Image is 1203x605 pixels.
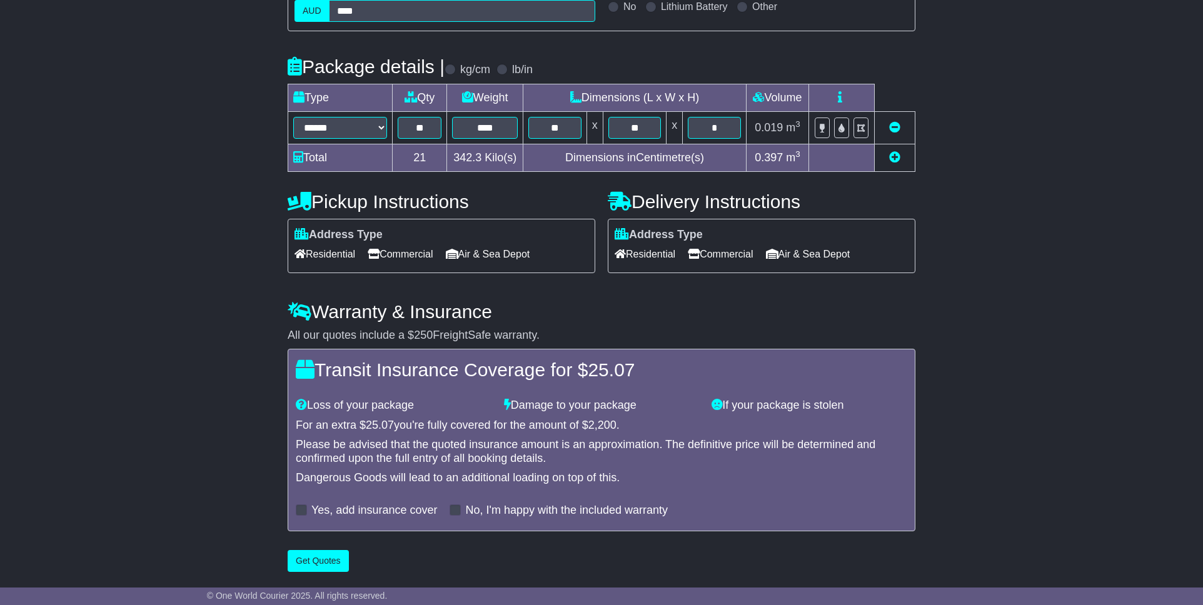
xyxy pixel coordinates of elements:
[289,399,498,412] div: Loss of your package
[393,84,447,111] td: Qty
[288,550,349,572] button: Get Quotes
[465,504,668,517] label: No, I'm happy with the included warranty
[296,471,907,485] div: Dangerous Goods will lead to an additional loading on top of this.
[20,32,30,42] img: website_grey.svg
[705,399,914,412] div: If your package is stolen
[33,32,138,42] div: Domain: [DOMAIN_NAME]
[126,72,136,82] img: tab_keywords_by_traffic_grey.svg
[368,244,433,264] span: Commercial
[140,74,206,82] div: Keywords by Traffic
[36,72,46,82] img: tab_domain_overview_orange.svg
[755,121,783,134] span: 0.019
[661,1,728,12] label: Lithium Battery
[667,111,683,144] td: x
[294,228,383,242] label: Address Type
[889,151,900,164] a: Add new item
[296,419,907,432] div: For an extra $ you're fully covered for the amount of $ .
[523,84,747,111] td: Dimensions (L x W x H)
[755,151,783,164] span: 0.397
[50,74,112,82] div: Domain Overview
[288,301,915,322] h4: Warranty & Insurance
[294,244,355,264] span: Residential
[615,228,703,242] label: Address Type
[523,144,747,171] td: Dimensions in Centimetre(s)
[588,359,635,380] span: 25.07
[366,419,394,431] span: 25.07
[288,329,915,342] div: All our quotes include a $ FreightSafe warranty.
[615,244,675,264] span: Residential
[296,359,907,380] h4: Transit Insurance Coverage for $
[296,438,907,465] div: Please be advised that the quoted insurance amount is an approximation. The definitive price will...
[586,111,603,144] td: x
[795,119,800,129] sup: 3
[288,56,445,77] h4: Package details |
[288,191,595,212] h4: Pickup Instructions
[786,151,800,164] span: m
[889,121,900,134] a: Remove this item
[447,84,523,111] td: Weight
[414,329,433,341] span: 250
[20,20,30,30] img: logo_orange.svg
[688,244,753,264] span: Commercial
[746,84,808,111] td: Volume
[393,144,447,171] td: 21
[311,504,437,517] label: Yes, add insurance cover
[623,1,636,12] label: No
[786,121,800,134] span: m
[288,144,393,171] td: Total
[512,63,533,77] label: lb/in
[453,151,481,164] span: 342.3
[446,244,530,264] span: Air & Sea Depot
[35,20,61,30] div: v 4.0.25
[588,419,617,431] span: 2,200
[795,149,800,159] sup: 3
[447,144,523,171] td: Kilo(s)
[288,84,393,111] td: Type
[460,63,490,77] label: kg/cm
[766,244,850,264] span: Air & Sea Depot
[608,191,915,212] h4: Delivery Instructions
[752,1,777,12] label: Other
[207,591,388,601] span: © One World Courier 2025. All rights reserved.
[498,399,706,412] div: Damage to your package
